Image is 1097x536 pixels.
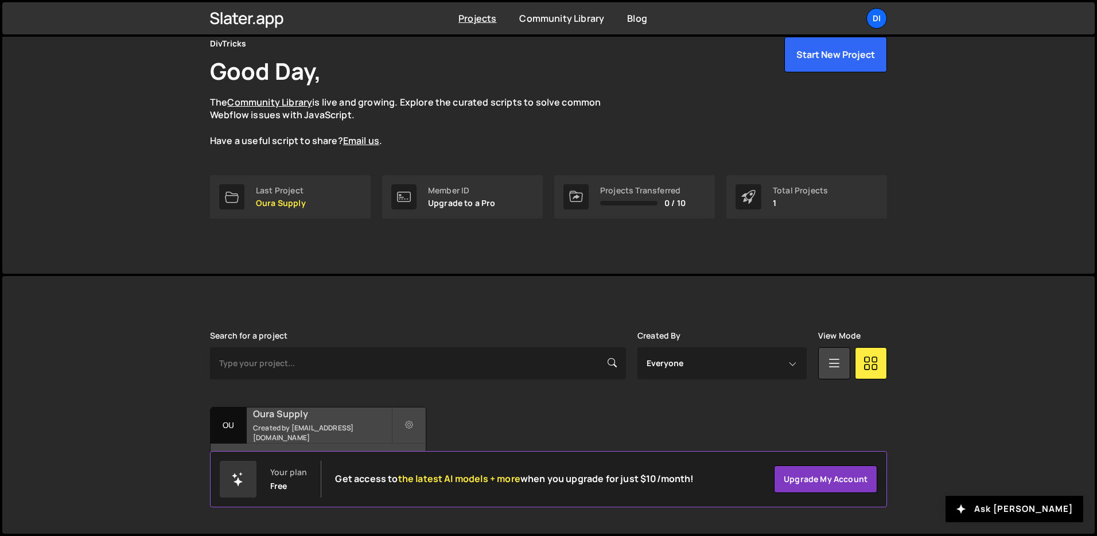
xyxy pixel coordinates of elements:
span: the latest AI models + more [398,472,520,485]
div: Ou [211,407,247,444]
div: Free [270,481,287,491]
div: 75 pages, last updated by about 20 hours ago [211,444,426,478]
a: Blog [627,12,647,25]
div: Projects Transferred [600,186,686,195]
p: 1 [773,199,828,208]
button: Start New Project [784,37,887,72]
div: Member ID [428,186,496,195]
span: 0 / 10 [664,199,686,208]
a: Di [866,8,887,29]
div: Total Projects [773,186,828,195]
h2: Get access to when you upgrade for just $10/month! [335,473,694,484]
a: Email us [343,134,379,147]
a: Projects [458,12,496,25]
div: Last Project [256,186,306,195]
label: Search for a project [210,331,287,340]
h1: Good Day, [210,55,321,87]
a: Ou Oura Supply Created by [EMAIL_ADDRESS][DOMAIN_NAME] 75 pages, last updated by about 20 hours ago [210,407,426,479]
a: Community Library [227,96,312,108]
a: Upgrade my account [774,465,877,493]
button: Ask [PERSON_NAME] [946,496,1083,522]
a: Community Library [519,12,604,25]
p: Upgrade to a Pro [428,199,496,208]
p: The is live and growing. Explore the curated scripts to solve common Webflow issues with JavaScri... [210,96,623,147]
label: Created By [637,331,681,340]
div: DivTricks [210,37,246,51]
a: Last Project Oura Supply [210,175,371,219]
div: Your plan [270,468,307,477]
input: Type your project... [210,347,626,379]
small: Created by [EMAIL_ADDRESS][DOMAIN_NAME] [253,423,391,442]
p: Oura Supply [256,199,306,208]
label: View Mode [818,331,861,340]
h2: Oura Supply [253,407,391,420]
